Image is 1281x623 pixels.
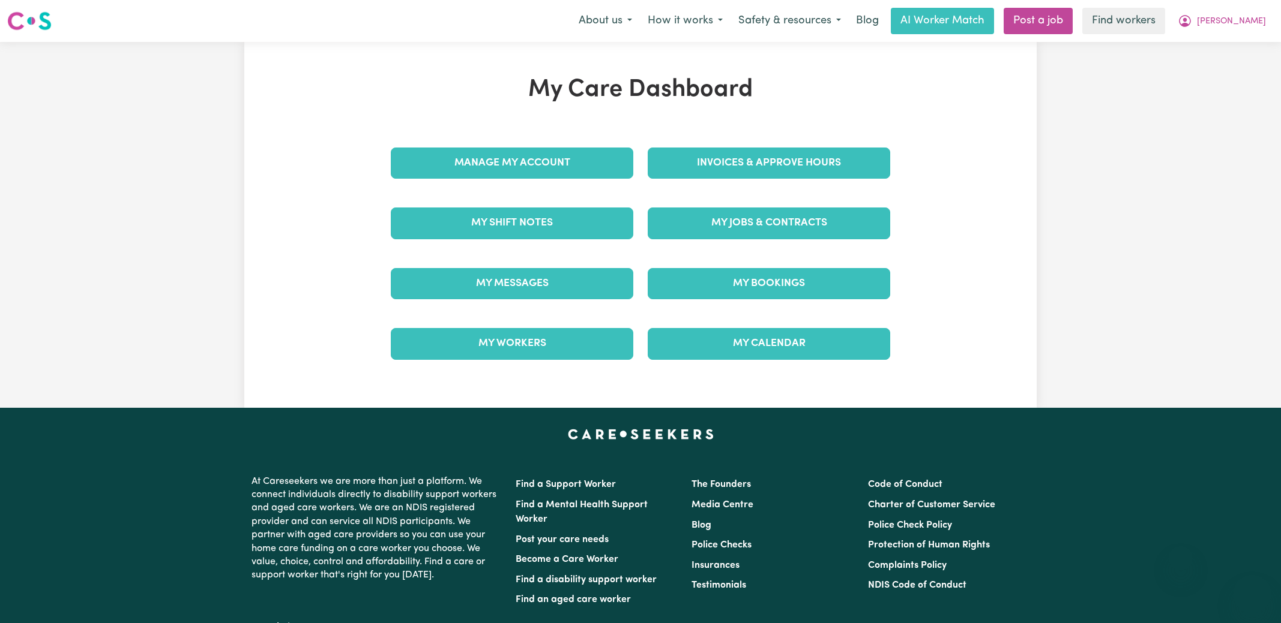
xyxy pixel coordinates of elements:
[252,470,501,587] p: At Careseekers we are more than just a platform. We connect individuals directly to disability su...
[648,268,890,299] a: My Bookings
[516,575,657,585] a: Find a disability support worker
[7,7,52,35] a: Careseekers logo
[891,8,994,34] a: AI Worker Match
[1082,8,1165,34] a: Find workers
[516,555,618,564] a: Become a Care Worker
[868,500,995,510] a: Charter of Customer Service
[868,520,952,530] a: Police Check Policy
[868,561,947,570] a: Complaints Policy
[692,520,711,530] a: Blog
[849,8,886,34] a: Blog
[868,580,966,590] a: NDIS Code of Conduct
[648,148,890,179] a: Invoices & Approve Hours
[648,207,890,239] a: My Jobs & Contracts
[1169,546,1193,570] iframe: Close message
[571,8,640,34] button: About us
[640,8,731,34] button: How it works
[868,480,942,489] a: Code of Conduct
[516,500,648,524] a: Find a Mental Health Support Worker
[868,540,990,550] a: Protection of Human Rights
[692,561,740,570] a: Insurances
[516,480,616,489] a: Find a Support Worker
[516,595,631,604] a: Find an aged care worker
[692,500,753,510] a: Media Centre
[391,328,633,359] a: My Workers
[1233,575,1271,613] iframe: Button to launch messaging window
[7,10,52,32] img: Careseekers logo
[384,76,897,104] h1: My Care Dashboard
[731,8,849,34] button: Safety & resources
[692,480,751,489] a: The Founders
[516,535,609,544] a: Post your care needs
[391,268,633,299] a: My Messages
[391,148,633,179] a: Manage My Account
[692,580,746,590] a: Testimonials
[1197,15,1266,28] span: [PERSON_NAME]
[1170,8,1274,34] button: My Account
[692,540,752,550] a: Police Checks
[391,207,633,239] a: My Shift Notes
[568,429,714,439] a: Careseekers home page
[648,328,890,359] a: My Calendar
[1004,8,1073,34] a: Post a job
